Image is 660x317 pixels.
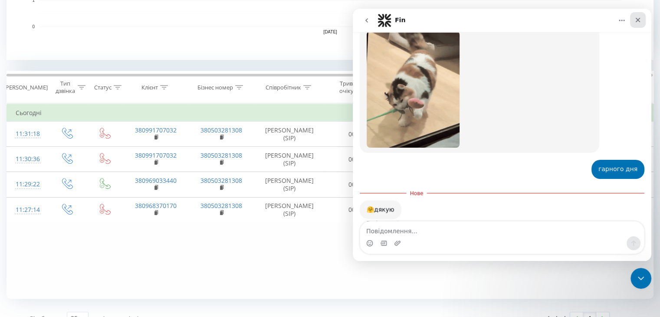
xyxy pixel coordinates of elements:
[325,122,388,147] td: 00:11
[630,268,651,289] iframe: Intercom live chat
[200,126,242,134] a: 380503281308
[14,197,42,205] div: 🤗дякую
[13,231,20,238] button: Вибір емодзі
[353,9,651,261] iframe: Intercom live chat
[325,147,388,172] td: 00:18
[197,84,233,91] div: Бізнес номер
[239,151,292,170] div: гарного дня
[16,176,39,193] div: 11:29:22
[7,104,653,122] td: Сьогодні
[7,151,292,177] div: Орлинська каже…
[246,156,285,165] div: гарного дня
[27,231,34,238] button: вибір GIF-файлів
[254,122,325,147] td: [PERSON_NAME] (SIP)
[200,201,242,210] a: 380503281308
[325,172,388,197] td: 00:23
[32,24,35,29] text: 0
[7,192,49,211] div: 🤗дякуюDaria • Щойно
[323,30,337,34] text: [DATE]
[41,231,48,238] button: Завантажити вкладений файл
[254,147,325,172] td: [PERSON_NAME] (SIP)
[16,125,39,142] div: 11:31:18
[325,197,388,222] td: 00:21
[94,84,112,91] div: Статус
[4,84,48,91] div: [PERSON_NAME]
[16,201,39,218] div: 11:27:14
[274,228,288,241] button: Надіслати повідомлення…
[16,151,39,168] div: 11:30:36
[55,80,75,95] div: Тип дзвінка
[141,84,158,91] div: Клієнт
[135,201,177,210] a: 380968370170
[254,172,325,197] td: [PERSON_NAME] (SIP)
[333,80,376,95] div: Тривалість очікування
[200,151,242,159] a: 380503281308
[200,176,242,185] a: 380503281308
[7,213,291,228] textarea: Повідомлення...
[254,197,325,222] td: [PERSON_NAME] (SIP)
[135,126,177,134] a: 380991707032
[7,192,292,230] div: Daria каже…
[135,176,177,185] a: 380969033440
[135,151,177,159] a: 380991707032
[266,84,301,91] div: Співробітник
